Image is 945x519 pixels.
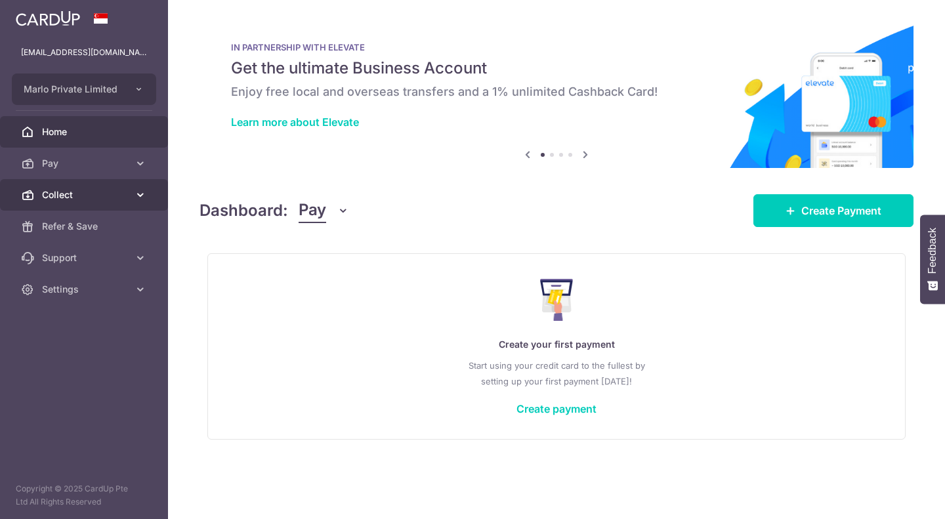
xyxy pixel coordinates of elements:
[231,58,882,79] h5: Get the ultimate Business Account
[199,199,288,222] h4: Dashboard:
[920,215,945,304] button: Feedback - Show survey
[16,10,80,26] img: CardUp
[42,125,129,138] span: Home
[231,42,882,52] p: IN PARTNERSHIP WITH ELEVATE
[42,188,129,201] span: Collect
[231,115,359,129] a: Learn more about Elevate
[42,157,129,170] span: Pay
[42,220,129,233] span: Refer & Save
[12,73,156,105] button: Marlo Private Limited
[30,9,56,21] span: Help
[540,279,574,321] img: Make Payment
[299,198,326,223] span: Pay
[199,21,913,168] img: Renovation banner
[753,194,913,227] a: Create Payment
[234,337,879,352] p: Create your first payment
[234,358,879,389] p: Start using your credit card to the fullest by setting up your first payment [DATE]!
[42,251,129,264] span: Support
[801,203,881,218] span: Create Payment
[299,198,349,223] button: Pay
[24,83,121,96] span: Marlo Private Limited
[231,84,882,100] h6: Enjoy free local and overseas transfers and a 1% unlimited Cashback Card!
[927,228,938,274] span: Feedback
[42,283,129,296] span: Settings
[21,46,147,59] p: [EMAIL_ADDRESS][DOMAIN_NAME]
[516,402,597,415] a: Create payment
